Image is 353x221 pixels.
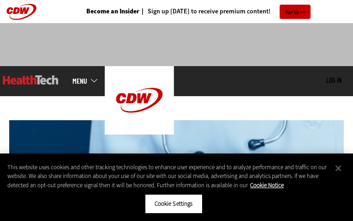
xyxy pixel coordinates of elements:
button: Close [328,158,348,178]
a: mobile-menu [72,77,105,85]
img: Home [3,75,59,85]
div: User menu [326,76,341,85]
div: This website uses cookies and other tracking technologies to enhance user experience and to analy... [7,163,328,190]
button: Cookie Settings [145,194,203,214]
a: Log in [326,76,341,84]
a: Sign Up [280,5,311,19]
a: More information about your privacy [250,181,284,189]
a: CDW [105,127,174,137]
a: Become an Insider [86,8,139,15]
a: Sign up [DATE] to receive premium content! [139,8,270,15]
img: Home [105,66,174,135]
